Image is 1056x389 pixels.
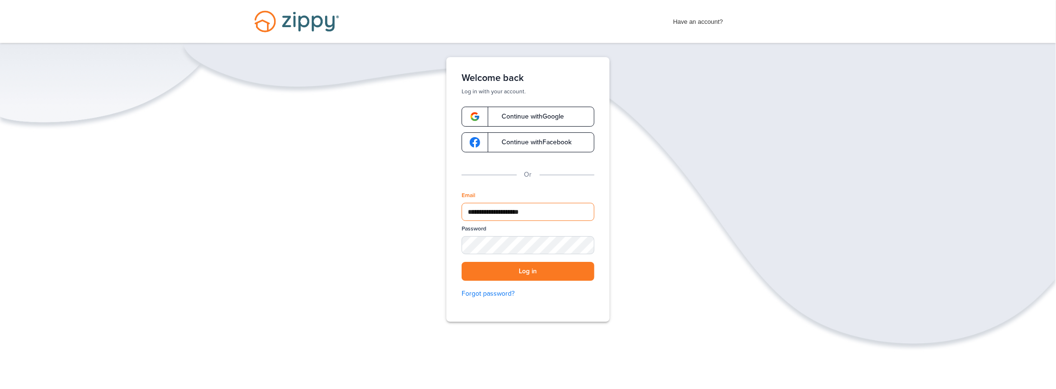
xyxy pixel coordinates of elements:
span: Continue with Facebook [492,139,572,146]
span: Continue with Google [492,113,564,120]
a: Forgot password? [462,289,594,299]
button: Log in [462,262,594,281]
p: Or [524,170,532,180]
img: google-logo [470,111,480,122]
img: google-logo [470,137,480,148]
input: Password [462,236,594,254]
a: google-logoContinue withGoogle [462,107,594,127]
label: Email [462,191,475,199]
a: google-logoContinue withFacebook [462,132,594,152]
p: Log in with your account. [462,88,594,95]
span: Have an account? [673,12,723,27]
input: Email [462,203,594,221]
h1: Welcome back [462,72,594,84]
label: Password [462,225,486,233]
